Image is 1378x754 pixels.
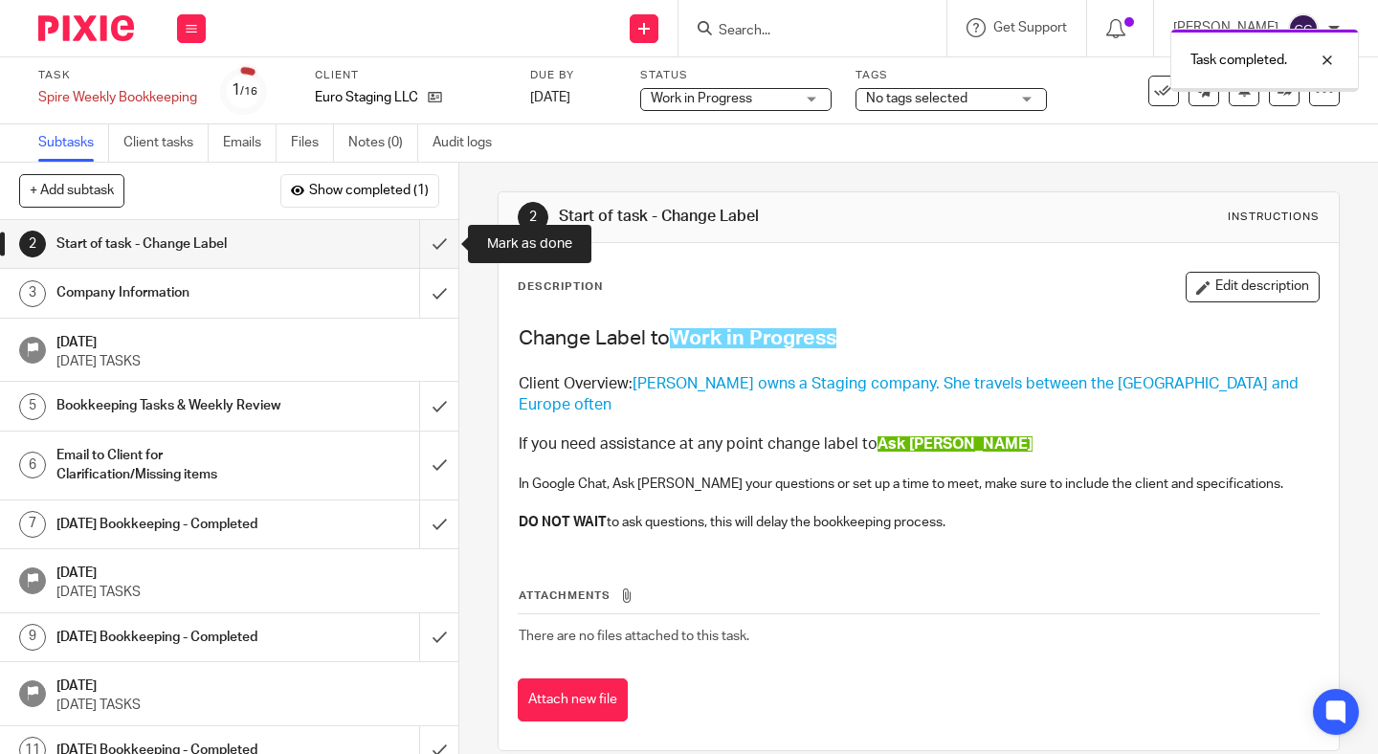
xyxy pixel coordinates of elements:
p: [DATE] TASKS [56,352,439,371]
span: [PERSON_NAME] owns a Staging company. She travels between the [GEOGRAPHIC_DATA] and Europe often [519,376,1302,411]
img: svg%3E [1288,13,1319,44]
button: Edit description [1186,272,1320,302]
p: [DATE] TASKS [56,696,439,715]
h3: If you need assistance at any point change label to [519,434,1319,455]
p: Description [518,279,603,295]
h2: Change Label to [519,322,1319,355]
label: Task [38,68,197,83]
small: /16 [240,86,257,97]
a: Emails [223,124,277,162]
a: Files [291,124,334,162]
div: 2 [19,231,46,257]
div: 6 [19,452,46,478]
label: Client [315,68,506,83]
span: Work in Progress [651,92,752,105]
h1: Email to Client for Clarification/Missing items [56,441,286,490]
div: Spire Weekly Bookkeeping [38,88,197,107]
span: Work in Progress [670,328,836,348]
strong: DO NOT WAIT [519,516,607,529]
div: 2 [518,202,548,233]
div: 3 [19,280,46,307]
p: In Google Chat, Ask [PERSON_NAME] your questions or set up a time to meet, make sure to include t... [519,475,1319,494]
p: to ask questions, this will delay the bookkeeping process. [519,513,1319,532]
a: Audit logs [433,124,506,162]
span: Show completed (1) [309,184,429,199]
div: 5 [19,393,46,420]
span: There are no files attached to this task. [519,630,749,643]
h1: [DATE] [56,328,439,352]
span: Attachments [519,590,611,601]
p: [DATE] TASKS [56,583,439,602]
span: [DATE] [530,91,570,104]
h1: [DATE] [56,559,439,583]
h1: Start of task - Change Label [56,230,286,258]
span: Ask [PERSON_NAME] [878,436,1033,452]
h1: [DATE] [56,672,439,696]
label: Status [640,68,832,83]
a: Notes (0) [348,124,418,162]
div: 7 [19,511,46,538]
a: Subtasks [38,124,109,162]
div: Instructions [1228,210,1320,225]
h1: Start of task - Change Label [559,207,960,227]
div: 9 [19,624,46,651]
button: Show completed (1) [280,174,439,207]
h1: [DATE] Bookkeeping - Completed [56,623,286,652]
h1: [DATE] Bookkeeping - Completed [56,510,286,539]
label: Due by [530,68,616,83]
h1: Bookkeeping Tasks & Weekly Review [56,391,286,420]
button: + Add subtask [19,174,124,207]
h1: Company Information [56,278,286,307]
p: Task completed. [1190,51,1287,70]
img: Pixie [38,15,134,41]
span: No tags selected [866,92,967,105]
div: 1 [232,79,257,101]
button: Attach new file [518,678,628,721]
h3: Client Overview: [519,374,1319,415]
p: Euro Staging LLC [315,88,418,107]
a: Client tasks [123,124,209,162]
